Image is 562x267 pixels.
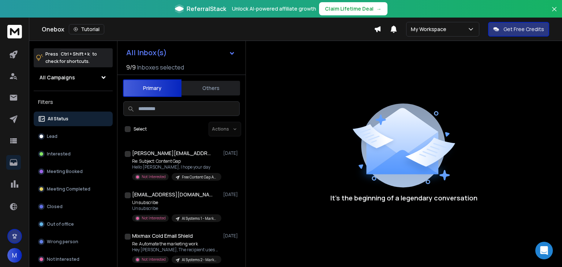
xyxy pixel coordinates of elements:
p: Lead [47,133,57,139]
p: Free Content Gap Analysis 2 - Marketing Managers 100 [182,174,217,180]
p: Meeting Completed [47,186,90,192]
h3: Filters [34,97,113,107]
button: Not Interested [34,252,113,267]
p: Wrong person [47,239,78,245]
span: 9 / 9 [126,63,136,72]
button: M [7,248,22,263]
button: All Campaigns [34,70,113,85]
p: AI Systems 2 - Marketing Managers 100 [182,257,217,263]
button: Close banner [550,4,559,22]
button: Tutorial [69,24,104,34]
button: Out of office [34,217,113,232]
h1: Mixmax Cold Email Shield [132,232,193,240]
p: Unsubscribe [132,206,220,211]
p: My Workspace [411,26,449,33]
p: Hey [PERSON_NAME], The recipient uses Mixmax [132,247,220,253]
h1: [PERSON_NAME][EMAIL_ADDRESS][DOMAIN_NAME] [132,150,213,157]
p: Closed [47,204,63,210]
p: Get Free Credits [503,26,544,33]
p: [DATE] [223,150,240,156]
p: [DATE] [223,192,240,198]
button: All Status [34,112,113,126]
button: Get Free Credits [488,22,549,37]
h1: All Inbox(s) [126,49,167,56]
p: Re: Subject: Content Gap [132,158,220,164]
p: Not Interested [47,256,79,262]
h3: Inboxes selected [137,63,184,72]
button: Closed [34,199,113,214]
span: ReferralStack [187,4,226,13]
label: Select [134,126,147,132]
p: Hello [PERSON_NAME], I hope your day [132,164,220,170]
p: Unsubscribe [132,200,220,206]
p: Not Interested [142,174,166,180]
button: Lead [34,129,113,144]
h1: All Campaigns [40,74,75,81]
p: [DATE] [223,233,240,239]
span: Ctrl + Shift + k [60,50,91,58]
button: Meeting Booked [34,164,113,179]
button: Others [181,80,240,96]
h1: [EMAIL_ADDRESS][DOMAIN_NAME] [132,191,213,198]
p: Not Interested [142,257,166,262]
p: Not Interested [142,215,166,221]
p: Re: Automate the marketing work [132,241,220,247]
p: It’s the beginning of a legendary conversation [330,193,477,203]
p: Meeting Booked [47,169,83,174]
button: Meeting Completed [34,182,113,196]
p: Press to check for shortcuts. [45,50,97,65]
button: Primary [123,79,181,97]
p: Out of office [47,221,74,227]
p: Interested [47,151,71,157]
p: Unlock AI-powered affiliate growth [232,5,316,12]
button: Wrong person [34,234,113,249]
span: → [376,5,382,12]
div: Onebox [42,24,374,34]
button: Interested [34,147,113,161]
button: Claim Lifetime Deal→ [319,2,387,15]
p: All Status [48,116,68,122]
p: AI Systems 1 - Marketing Managers 100 [182,216,217,221]
button: All Inbox(s) [120,45,241,60]
div: Open Intercom Messenger [535,242,553,259]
